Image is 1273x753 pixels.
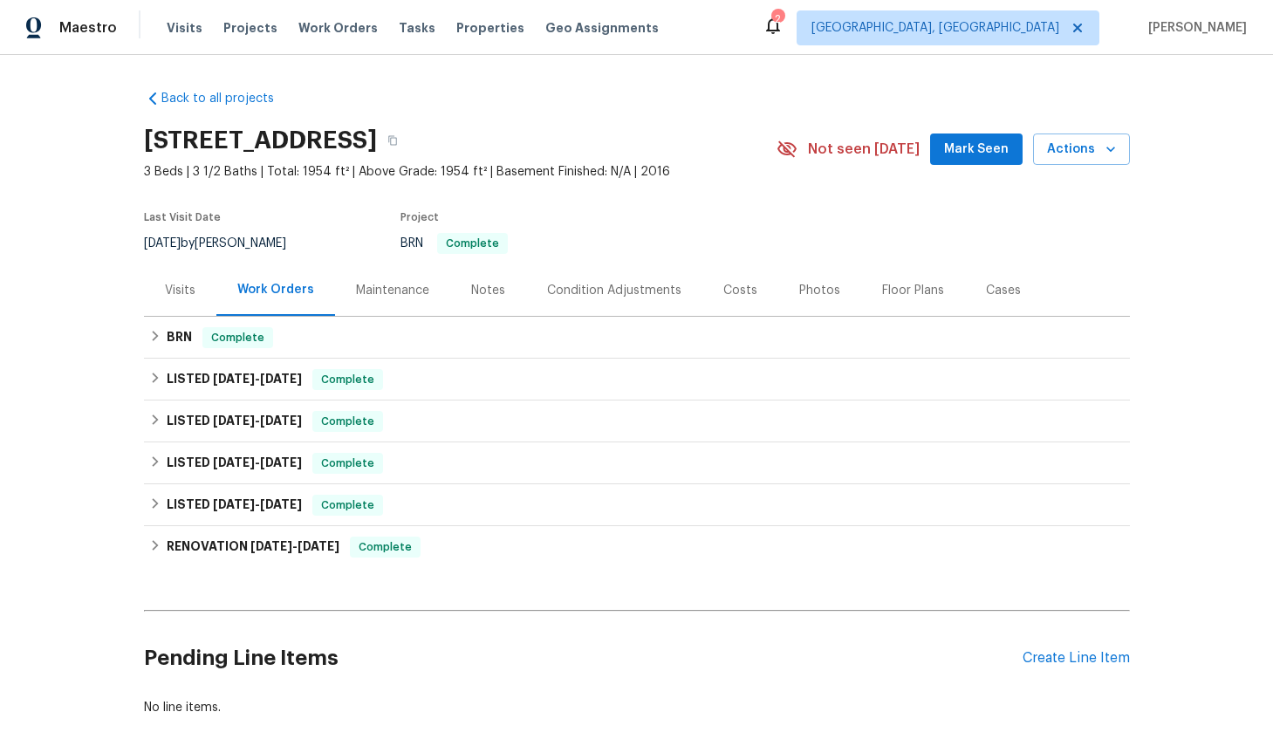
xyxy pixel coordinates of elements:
span: [DATE] [298,540,339,552]
span: Complete [352,538,419,556]
span: [GEOGRAPHIC_DATA], [GEOGRAPHIC_DATA] [811,19,1059,37]
span: Actions [1047,139,1116,161]
h6: LISTED [167,411,302,432]
span: Complete [314,455,381,472]
button: Actions [1033,133,1130,166]
h6: LISTED [167,369,302,390]
span: [DATE] [260,498,302,510]
h6: RENOVATION [167,537,339,558]
div: LISTED [DATE]-[DATE]Complete [144,484,1130,526]
span: Work Orders [298,19,378,37]
span: [DATE] [144,237,181,250]
span: [DATE] [213,456,255,469]
span: - [213,456,302,469]
div: by [PERSON_NAME] [144,233,307,254]
span: [DATE] [213,414,255,427]
span: [DATE] [213,498,255,510]
div: LISTED [DATE]-[DATE]Complete [144,442,1130,484]
div: Photos [799,282,840,299]
div: LISTED [DATE]-[DATE]Complete [144,400,1130,442]
span: Complete [204,329,271,346]
span: Not seen [DATE] [808,140,920,158]
div: Cases [986,282,1021,299]
div: Visits [165,282,195,299]
h6: BRN [167,327,192,348]
span: Complete [314,413,381,430]
span: Complete [314,496,381,514]
div: Notes [471,282,505,299]
div: Condition Adjustments [547,282,681,299]
span: Visits [167,19,202,37]
h6: LISTED [167,453,302,474]
div: No line items. [144,699,1130,716]
span: Maestro [59,19,117,37]
h6: LISTED [167,495,302,516]
div: BRN Complete [144,317,1130,359]
div: Maintenance [356,282,429,299]
span: BRN [400,237,508,250]
span: Complete [439,238,506,249]
h2: [STREET_ADDRESS] [144,132,377,149]
span: - [213,498,302,510]
div: Work Orders [237,281,314,298]
span: - [250,540,339,552]
span: Project [400,212,439,222]
div: Costs [723,282,757,299]
button: Copy Address [377,125,408,156]
span: Properties [456,19,524,37]
button: Mark Seen [930,133,1023,166]
span: 3 Beds | 3 1/2 Baths | Total: 1954 ft² | Above Grade: 1954 ft² | Basement Finished: N/A | 2016 [144,163,777,181]
span: [PERSON_NAME] [1141,19,1247,37]
span: [DATE] [260,456,302,469]
div: RENOVATION [DATE]-[DATE]Complete [144,526,1130,568]
span: Complete [314,371,381,388]
span: Mark Seen [944,139,1009,161]
span: - [213,373,302,385]
span: [DATE] [250,540,292,552]
span: Last Visit Date [144,212,221,222]
span: - [213,414,302,427]
span: [DATE] [260,414,302,427]
span: [DATE] [213,373,255,385]
span: Projects [223,19,277,37]
span: Tasks [399,22,435,34]
a: Back to all projects [144,90,311,107]
span: [DATE] [260,373,302,385]
div: Floor Plans [882,282,944,299]
h2: Pending Line Items [144,618,1023,699]
div: 2 [771,10,784,28]
div: Create Line Item [1023,650,1130,667]
div: LISTED [DATE]-[DATE]Complete [144,359,1130,400]
span: Geo Assignments [545,19,659,37]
